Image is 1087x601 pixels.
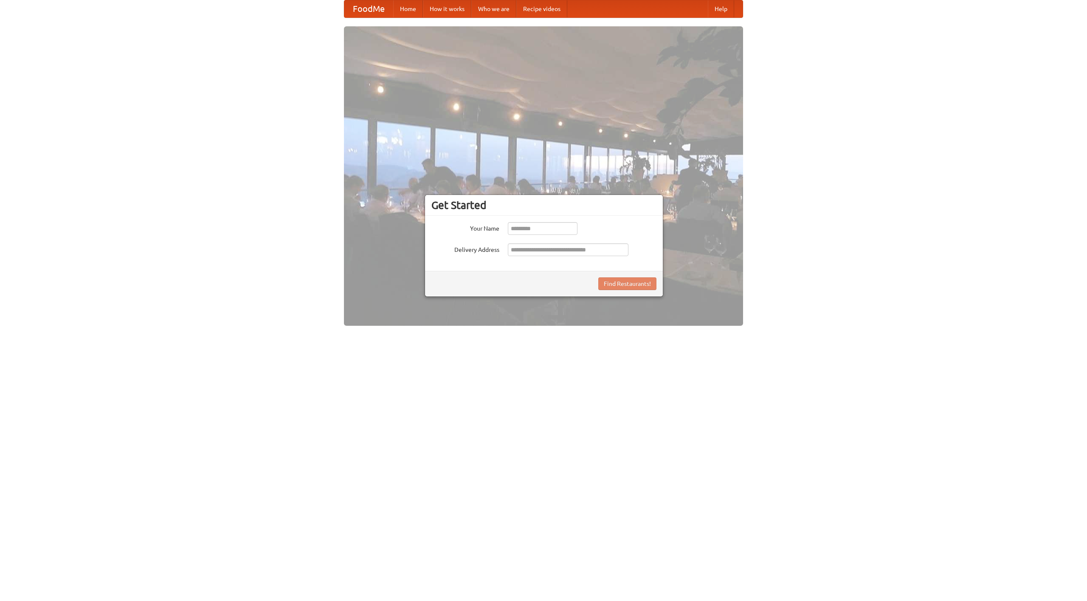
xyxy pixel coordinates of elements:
a: FoodMe [344,0,393,17]
a: How it works [423,0,471,17]
a: Help [708,0,734,17]
a: Home [393,0,423,17]
a: Who we are [471,0,516,17]
button: Find Restaurants! [598,277,656,290]
a: Recipe videos [516,0,567,17]
label: Delivery Address [431,243,499,254]
label: Your Name [431,222,499,233]
h3: Get Started [431,199,656,212]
